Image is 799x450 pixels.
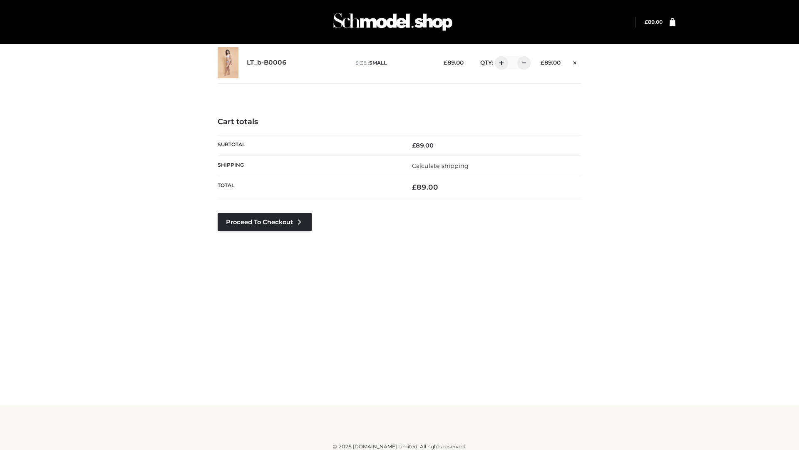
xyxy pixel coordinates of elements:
bdi: 89.00 [541,59,561,66]
div: QTY: [472,56,528,70]
bdi: 89.00 [444,59,464,66]
bdi: 89.00 [645,19,663,25]
a: LT_b-B0006 [247,59,287,67]
span: £ [541,59,544,66]
span: £ [444,59,447,66]
p: size : [355,59,431,67]
a: Remove this item [569,56,581,67]
span: £ [412,183,417,191]
span: £ [412,142,416,149]
bdi: 89.00 [412,142,434,149]
th: Subtotal [218,135,399,155]
bdi: 89.00 [412,183,438,191]
th: Total [218,176,399,198]
a: Proceed to Checkout [218,213,312,231]
img: Schmodel Admin 964 [330,5,455,38]
a: £89.00 [645,19,663,25]
th: Shipping [218,155,399,176]
span: SMALL [369,60,387,66]
h4: Cart totals [218,117,581,127]
span: £ [645,19,648,25]
a: Calculate shipping [412,162,469,170]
